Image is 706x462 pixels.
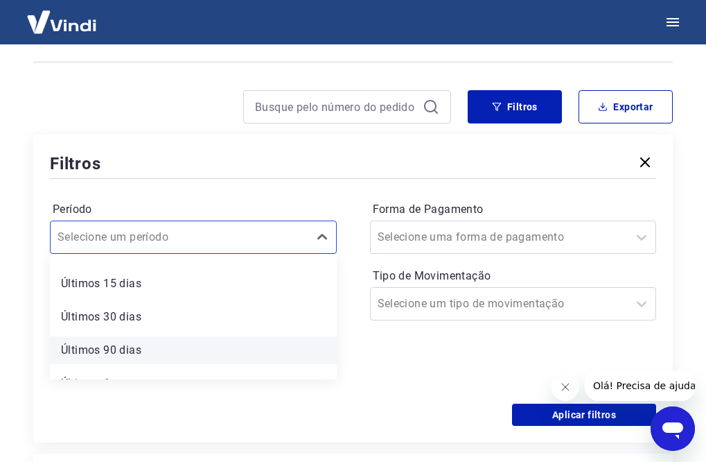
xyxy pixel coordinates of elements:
label: Período [53,201,334,218]
div: Últimos 90 dias [50,336,337,364]
input: Busque pelo número do pedido [255,96,417,117]
label: Forma de Pagamento [373,201,654,218]
div: Últimos 15 dias [50,270,337,298]
iframe: Mensagem da empresa [585,370,695,401]
label: Tipo de Movimentação [373,268,654,284]
button: Filtros [468,90,562,123]
img: Vindi [17,1,107,43]
div: Últimos 6 meses [50,370,337,397]
div: Últimos 30 dias [50,303,337,331]
button: Aplicar filtros [512,404,656,426]
span: Olá! Precisa de ajuda? [8,10,116,21]
button: Exportar [579,90,673,123]
iframe: Botão para abrir a janela de mensagens [651,407,695,451]
h5: Filtros [50,153,101,175]
iframe: Fechar mensagem [551,373,579,401]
